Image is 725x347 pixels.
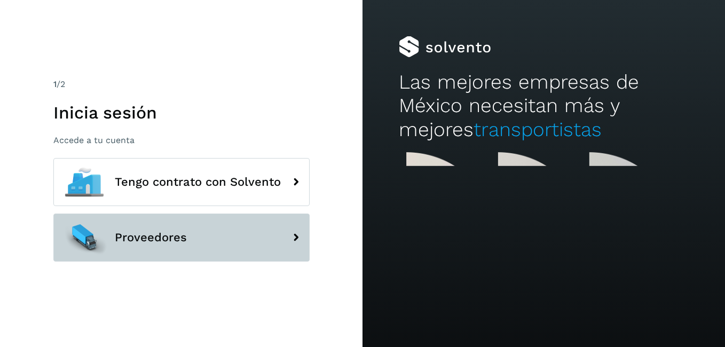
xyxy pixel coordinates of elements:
[53,102,310,123] h1: Inicia sesión
[115,176,281,188] span: Tengo contrato con Solvento
[474,118,602,141] span: transportistas
[53,158,310,206] button: Tengo contrato con Solvento
[53,78,310,91] div: /2
[53,135,310,145] p: Accede a tu cuenta
[115,231,187,244] span: Proveedores
[53,214,310,262] button: Proveedores
[53,79,57,89] span: 1
[399,70,689,141] h2: Las mejores empresas de México necesitan más y mejores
